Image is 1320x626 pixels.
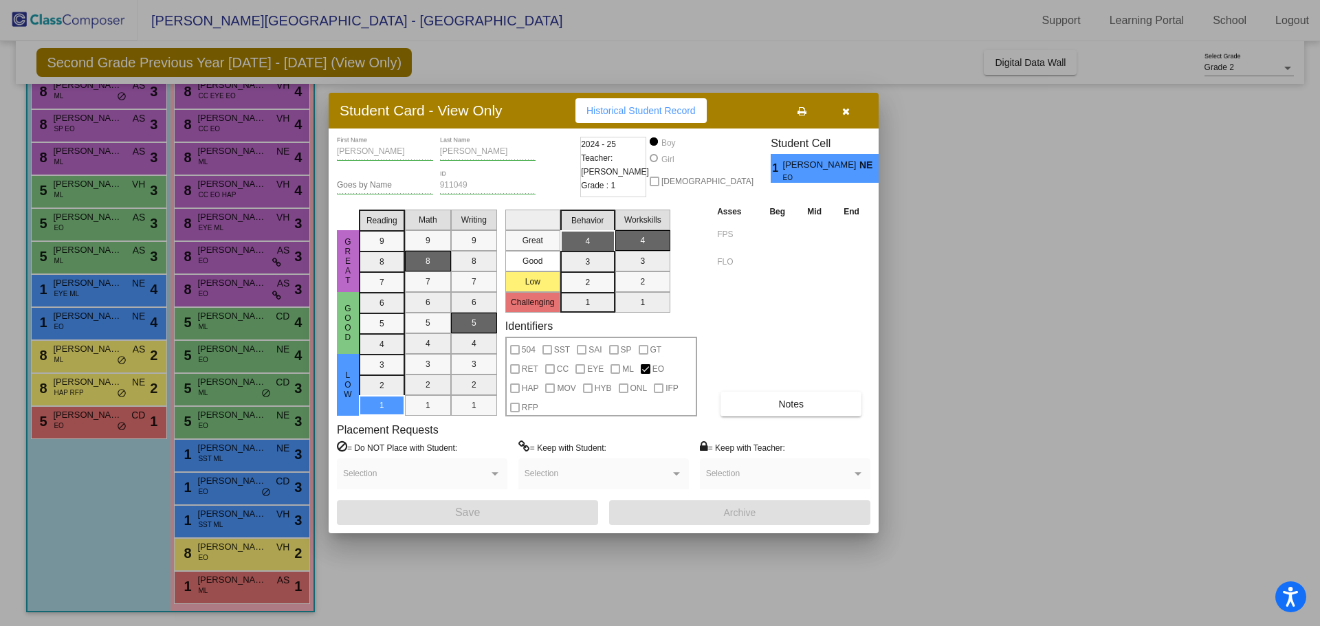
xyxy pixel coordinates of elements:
[833,204,870,219] th: End
[661,173,753,190] span: [DEMOGRAPHIC_DATA]
[522,342,536,358] span: 504
[609,500,870,525] button: Archive
[879,160,890,177] span: 4
[340,102,503,119] h3: Student Card - View Only
[717,224,755,245] input: assessment
[342,304,354,342] span: Good
[595,380,612,396] span: HYB
[796,204,833,219] th: Mid
[630,380,648,396] span: ONL
[440,181,536,190] input: Enter ID
[783,172,850,183] span: EO
[720,392,861,416] button: Notes
[771,137,890,150] h3: Student Cell
[455,506,480,518] span: Save
[661,137,676,149] div: Boy
[337,440,457,454] label: = Do NOT Place with Student:
[587,361,604,377] span: EYE
[665,380,679,396] span: IFP
[771,160,782,177] span: 1
[588,342,602,358] span: SAI
[586,105,696,116] span: Historical Student Record
[518,440,606,454] label: = Keep with Student:
[622,361,634,377] span: ML
[575,98,707,123] button: Historical Student Record
[557,361,569,377] span: CC
[621,342,632,358] span: SP
[652,361,664,377] span: EO
[342,370,354,399] span: Low
[337,423,439,436] label: Placement Requests
[522,399,538,416] span: RFP
[337,500,598,525] button: Save
[581,179,615,192] span: Grade : 1
[783,158,859,172] span: [PERSON_NAME]
[342,237,354,285] span: Great
[337,181,433,190] input: goes by name
[717,251,755,272] input: assessment
[557,380,575,396] span: MOV
[661,153,674,166] div: Girl
[650,342,662,358] span: GT
[581,137,616,151] span: 2024 - 25
[714,204,758,219] th: Asses
[758,204,796,219] th: Beg
[554,342,570,358] span: SST
[700,440,785,454] label: = Keep with Teacher:
[505,320,553,333] label: Identifiers
[859,158,879,172] span: NE
[522,380,539,396] span: HAP
[522,361,538,377] span: RET
[724,507,756,518] span: Archive
[581,151,649,179] span: Teacher: [PERSON_NAME]
[778,399,804,410] span: Notes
